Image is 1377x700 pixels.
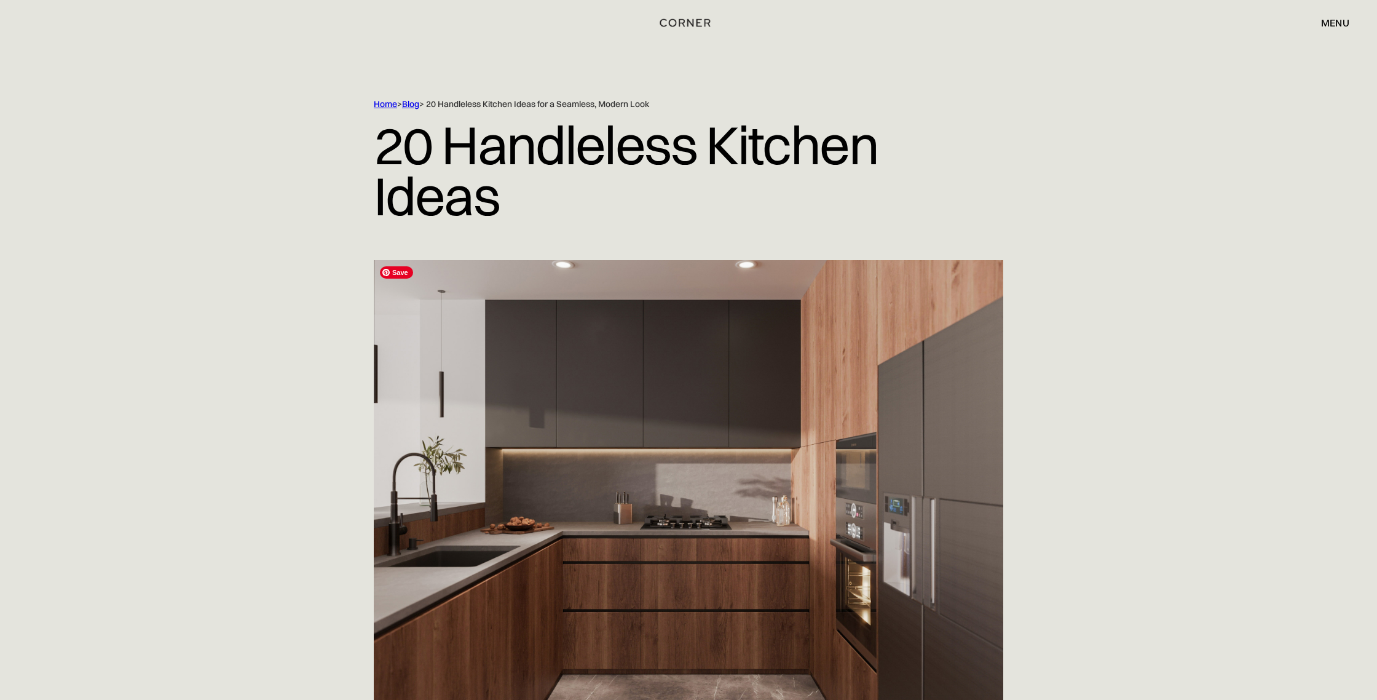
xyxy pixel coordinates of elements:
[1321,18,1349,28] div: menu
[636,15,741,31] a: home
[374,110,1003,231] h1: 20 Handleless Kitchen Ideas
[374,98,952,110] div: > > 20 Handleless Kitchen Ideas for a Seamless, Modern Look
[380,266,413,279] span: Save
[374,98,397,109] a: Home
[402,98,419,109] a: Blog
[1309,12,1349,33] div: menu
